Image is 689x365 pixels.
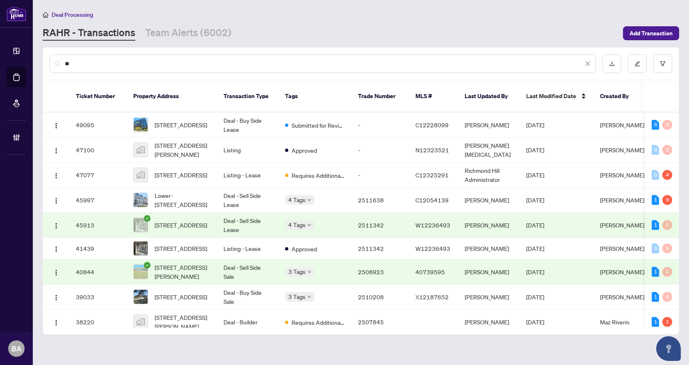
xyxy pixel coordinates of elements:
[217,238,278,259] td: Listing - Lease
[217,188,278,213] td: Deal - Sell Side Lease
[634,61,640,67] span: edit
[52,11,93,18] span: Deal Processing
[409,80,458,112] th: MLS #
[288,220,306,230] span: 4 Tags
[292,171,345,180] span: Requires Additional Docs
[69,112,127,138] td: 49095
[662,145,672,155] div: 0
[660,61,666,67] span: filter
[307,198,311,202] span: down
[600,171,644,179] span: [PERSON_NAME]
[351,285,409,310] td: 2510208
[307,223,311,227] span: down
[630,27,673,40] span: Add Transaction
[127,80,217,112] th: Property Address
[351,80,409,112] th: Trade Number
[50,168,63,181] button: Logo
[217,285,278,310] td: Deal - Buy Side Sale
[415,121,449,129] span: C12228099
[600,196,644,204] span: [PERSON_NAME]
[217,80,278,112] th: Transaction Type
[662,243,672,253] div: 0
[351,112,409,138] td: -
[520,80,593,112] th: Last Modified Date
[43,26,135,41] a: RAHR - Transactions
[662,267,672,277] div: 0
[217,138,278,163] td: Listing
[526,221,544,229] span: [DATE]
[217,163,278,188] td: Listing - Lease
[155,313,210,331] span: [STREET_ADDRESS][PERSON_NAME]
[526,196,544,204] span: [DATE]
[652,170,659,180] div: 0
[50,143,63,156] button: Logo
[69,259,127,285] td: 40844
[155,220,207,230] span: [STREET_ADDRESS]
[415,245,450,252] span: W12236493
[155,244,207,253] span: [STREET_ADDRESS]
[415,171,449,179] span: C12325291
[415,196,449,204] span: C12054139
[134,241,148,255] img: thumbnail-img
[292,146,317,155] span: Approved
[292,244,317,253] span: Approved
[134,193,148,207] img: thumbnail-img
[278,80,351,112] th: Tags
[50,193,63,207] button: Logo
[50,265,63,278] button: Logo
[288,267,306,276] span: 3 Tags
[50,290,63,303] button: Logo
[351,213,409,238] td: 2511342
[155,120,207,129] span: [STREET_ADDRESS]
[652,292,659,302] div: 1
[69,163,127,188] td: 47077
[458,163,520,188] td: Richmond Hill Administrator
[53,294,59,301] img: Logo
[458,80,520,112] th: Last Updated By
[53,147,59,154] img: Logo
[155,170,207,179] span: [STREET_ADDRESS]
[288,195,306,204] span: 4 Tags
[415,268,445,275] span: 40739595
[600,293,644,301] span: [PERSON_NAME]
[351,310,409,335] td: 2507845
[600,146,644,154] span: [PERSON_NAME]
[652,243,659,253] div: 0
[145,26,231,41] a: Team Alerts (6002)
[134,143,148,157] img: thumbnail-img
[11,343,22,354] span: BA
[69,188,127,213] td: 45997
[144,215,151,222] span: check-circle
[593,80,643,112] th: Created By
[351,138,409,163] td: -
[292,121,345,130] span: Submitted for Review
[307,270,311,274] span: down
[458,285,520,310] td: [PERSON_NAME]
[53,269,59,276] img: Logo
[415,293,449,301] span: X12187652
[458,213,520,238] td: [PERSON_NAME]
[292,318,345,327] span: Requires Additional Docs
[69,238,127,259] td: 41439
[526,318,544,326] span: [DATE]
[526,171,544,179] span: [DATE]
[307,295,311,299] span: down
[623,26,679,40] button: Add Transaction
[217,310,278,335] td: Deal - Builder
[600,245,644,252] span: [PERSON_NAME]
[134,168,148,182] img: thumbnail-img
[53,172,59,179] img: Logo
[50,118,63,131] button: Logo
[69,310,127,335] td: 38220
[50,218,63,232] button: Logo
[415,146,449,154] span: N12323521
[662,170,672,180] div: 4
[134,218,148,232] img: thumbnail-img
[351,259,409,285] td: 2508923
[134,290,148,304] img: thumbnail-img
[134,315,148,329] img: thumbnail-img
[351,238,409,259] td: 2511342
[653,54,672,73] button: filter
[458,138,520,163] td: [PERSON_NAME][MEDICAL_DATA]
[652,145,659,155] div: 0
